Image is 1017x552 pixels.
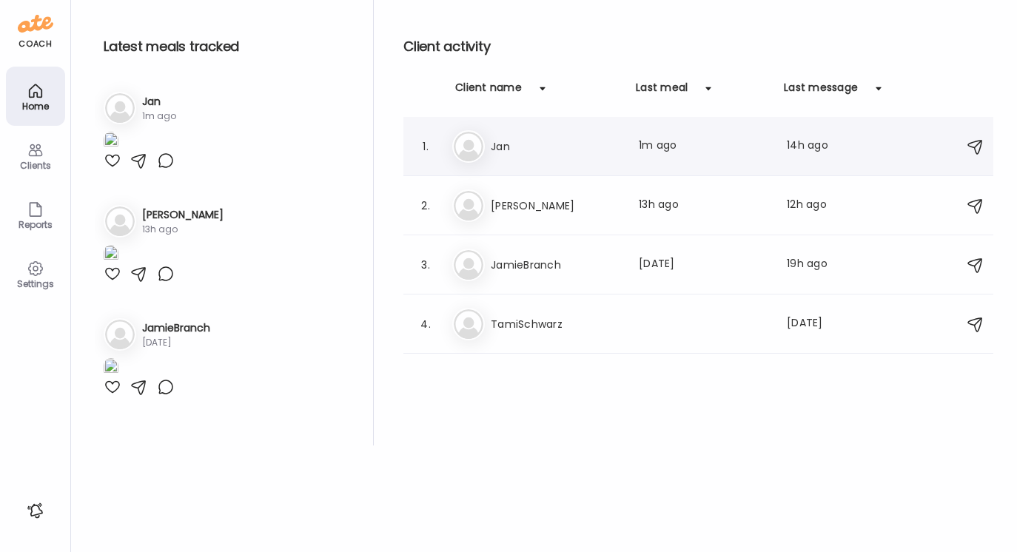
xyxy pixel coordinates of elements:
img: images%2FXImTVQBs16eZqGQ4AKMzePIDoFr2%2Fv4BzdVf0LkiG8IUrWa5l%2FJN8mV10JXwwzb15rJvz8_1080 [104,358,118,378]
img: bg-avatar-default.svg [454,250,483,280]
img: bg-avatar-default.svg [105,206,135,236]
img: bg-avatar-default.svg [454,132,483,161]
h3: JamieBranch [142,320,210,336]
h2: Latest meals tracked [104,36,349,58]
div: 19h ago [787,256,845,274]
div: 1m ago [142,110,176,123]
div: Last message [784,80,858,104]
img: images%2F34M9xvfC7VOFbuVuzn79gX2qEI22%2FT9vzpsL8PEvHOF1tVFm5%2FllFceyCoyjOzL26LH7aP_1080 [104,245,118,265]
div: 13h ago [639,197,769,215]
div: Client name [455,80,522,104]
div: Reports [9,220,62,229]
div: 2. [417,197,434,215]
div: 12h ago [787,197,845,215]
div: [DATE] [142,336,210,349]
div: [DATE] [639,256,769,274]
div: 1. [417,138,434,155]
h2: Client activity [403,36,993,58]
h3: Jan [142,94,176,110]
div: Clients [9,161,62,170]
div: 3. [417,256,434,274]
div: 4. [417,315,434,333]
img: bg-avatar-default.svg [454,309,483,339]
div: 13h ago [142,223,224,236]
img: images%2FgxsDnAh2j9WNQYhcT5jOtutxUNC2%2FMDn7m2e2pHCRgO2ceru4%2F7JudehRDu4ahXH8EJtAU_1080 [104,132,118,152]
div: Last meal [636,80,688,104]
h3: Jan [491,138,621,155]
div: 14h ago [787,138,845,155]
div: coach [19,38,52,50]
div: Settings [9,279,62,289]
div: [DATE] [787,315,845,333]
h3: JamieBranch [491,256,621,274]
h3: TamiSchwarz [491,315,621,333]
div: Home [9,101,62,111]
img: bg-avatar-default.svg [454,191,483,221]
img: bg-avatar-default.svg [105,320,135,349]
img: ate [18,12,53,36]
img: bg-avatar-default.svg [105,93,135,123]
h3: [PERSON_NAME] [142,207,224,223]
div: 1m ago [639,138,769,155]
h3: [PERSON_NAME] [491,197,621,215]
